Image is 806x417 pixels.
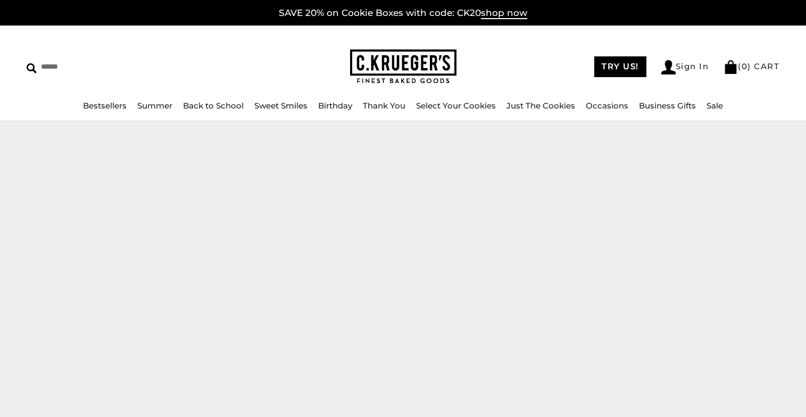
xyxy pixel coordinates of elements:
[318,101,352,111] a: Birthday
[27,59,205,75] input: Search
[724,61,779,71] a: (0) CART
[27,63,37,73] img: Search
[481,7,527,19] span: shop now
[416,101,496,111] a: Select Your Cookies
[83,101,127,111] a: Bestsellers
[639,101,696,111] a: Business Gifts
[707,101,723,111] a: Sale
[279,7,527,19] a: SAVE 20% on Cookie Boxes with code: CK20shop now
[363,101,405,111] a: Thank You
[661,60,709,74] a: Sign In
[183,101,244,111] a: Back to School
[350,49,456,84] img: C.KRUEGER'S
[661,60,676,74] img: Account
[742,61,748,71] span: 0
[724,60,738,74] img: Bag
[506,101,575,111] a: Just The Cookies
[254,101,308,111] a: Sweet Smiles
[137,101,172,111] a: Summer
[594,56,646,77] a: TRY US!
[586,101,628,111] a: Occasions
